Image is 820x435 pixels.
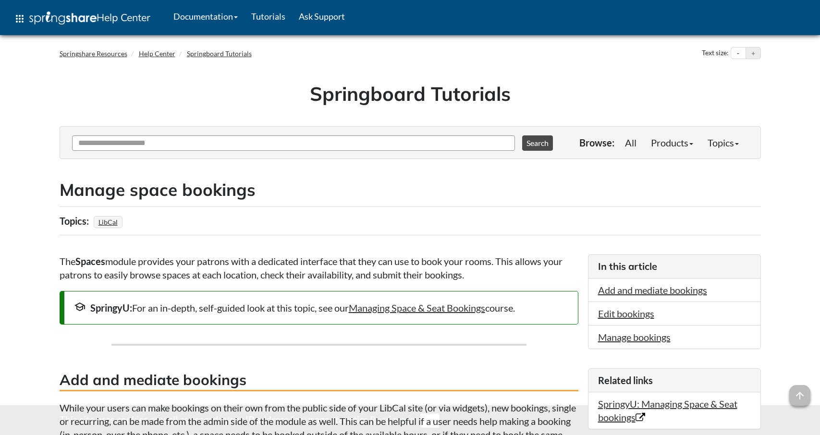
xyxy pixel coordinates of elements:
[97,11,150,24] span: Help Center
[292,4,352,28] a: Ask Support
[90,302,132,314] strong: SpringyU:
[139,49,175,58] a: Help Center
[7,4,157,33] a: apps Help Center
[67,80,754,107] h1: Springboard Tutorials
[60,212,91,230] div: Topics:
[789,386,810,398] a: arrow_upward
[75,255,105,267] strong: Spaces
[598,260,751,273] h3: In this article
[60,49,127,58] a: Springshare Resources
[644,133,700,152] a: Products
[60,254,578,281] p: The module provides your patrons with a dedicated interface that they can use to book your rooms....
[29,12,97,24] img: Springshare
[245,4,292,28] a: Tutorials
[522,135,553,151] button: Search
[97,215,119,229] a: LibCal
[74,301,86,313] span: school
[700,47,731,60] div: Text size:
[598,308,654,319] a: Edit bookings
[50,412,771,428] div: This site uses cookies as well as records your IP address for usage statistics.
[789,385,810,406] span: arrow_upward
[598,375,653,386] span: Related links
[167,4,245,28] a: Documentation
[60,178,761,202] h2: Manage space bookings
[187,49,252,58] a: Springboard Tutorials
[349,302,485,314] a: Managing Space & Seat Bookings
[598,331,671,343] a: Manage bookings
[700,133,746,152] a: Topics
[14,13,25,24] span: apps
[618,133,644,152] a: All
[598,398,737,423] a: SpringyU: Managing Space & Seat bookings
[731,48,746,59] button: Decrease text size
[579,136,614,149] p: Browse:
[60,370,578,391] h3: Add and mediate bookings
[746,48,760,59] button: Increase text size
[598,284,707,296] a: Add and mediate bookings
[74,301,568,314] div: For an in-depth, self-guided look at this topic, see our course.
